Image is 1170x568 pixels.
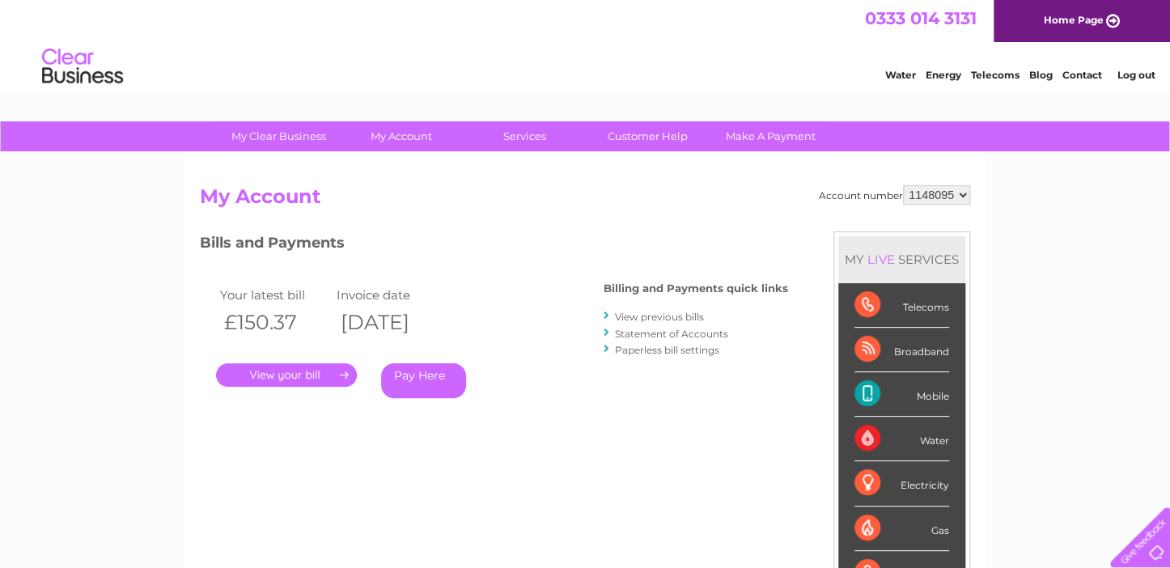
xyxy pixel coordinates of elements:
a: My Clear Business [212,121,345,151]
a: Pay Here [381,363,466,398]
div: MY SERVICES [838,236,965,282]
a: Telecoms [971,69,1020,81]
div: Water [854,417,949,461]
div: LIVE [864,252,898,267]
div: Account number [819,185,970,205]
div: Gas [854,507,949,551]
a: Make A Payment [704,121,837,151]
div: Clear Business is a trading name of Verastar Limited (registered in [GEOGRAPHIC_DATA] No. 3667643... [204,9,969,78]
a: 0333 014 3131 [865,8,977,28]
a: Services [458,121,591,151]
a: Log out [1117,69,1155,81]
a: Blog [1029,69,1053,81]
h3: Bills and Payments [200,231,788,260]
th: £150.37 [216,306,333,339]
a: Paperless bill settings [615,344,719,356]
a: View previous bills [615,311,704,323]
h4: Billing and Payments quick links [604,282,788,295]
a: My Account [335,121,468,151]
td: Invoice date [333,284,449,306]
a: Statement of Accounts [615,328,728,340]
div: Electricity [854,461,949,506]
td: Your latest bill [216,284,333,306]
a: Water [885,69,916,81]
div: Broadband [854,328,949,372]
img: logo.png [41,42,124,91]
div: Mobile [854,372,949,417]
th: [DATE] [333,306,449,339]
h2: My Account [200,185,970,216]
a: Contact [1062,69,1102,81]
a: Energy [926,69,961,81]
a: . [216,363,357,387]
a: Customer Help [581,121,714,151]
div: Telecoms [854,283,949,328]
